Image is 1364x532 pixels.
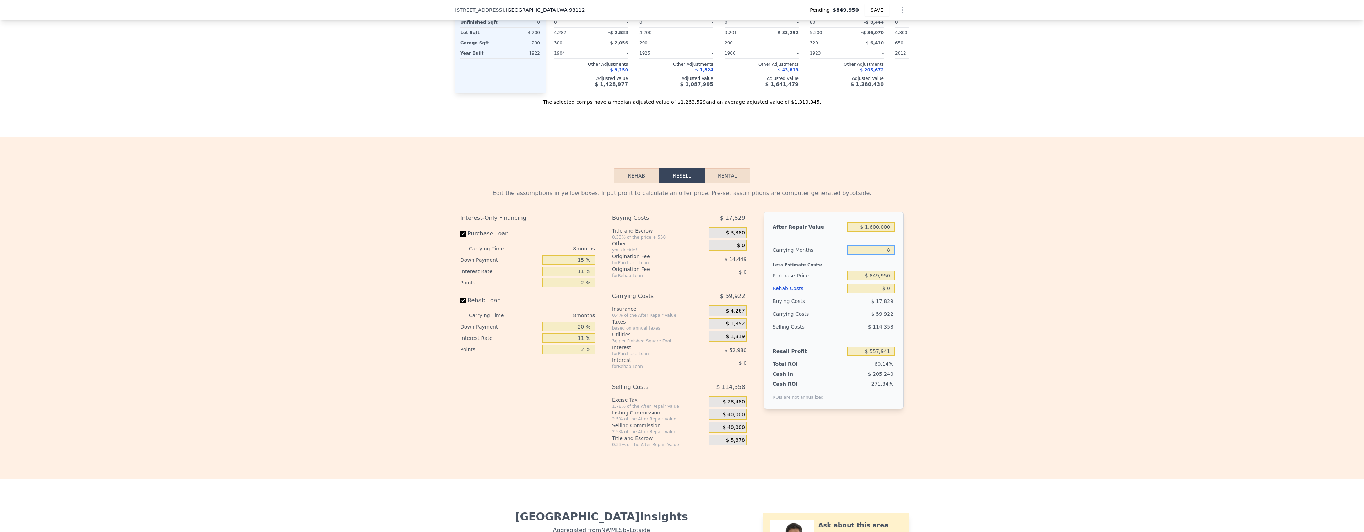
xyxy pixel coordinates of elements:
div: Unfinished Sqft [460,17,499,27]
span: 4,800 [895,30,907,35]
span: -$ 36,070 [861,30,884,35]
button: SAVE [865,4,889,16]
div: - [678,48,713,58]
div: based on annual taxes [612,325,706,331]
div: Year Built [460,48,499,58]
span: 0 [639,20,642,25]
div: for Rehab Loan [612,273,691,278]
div: 0.4% of the After Repair Value [612,313,706,318]
span: -$ 205,672 [858,67,884,72]
span: 0 [895,20,898,25]
span: 300 [554,40,562,45]
span: $ 1,641,479 [765,81,799,87]
span: $ 1,280,430 [851,81,884,87]
span: , WA 98112 [558,7,585,13]
span: $ 205,240 [868,371,893,377]
div: Selling Costs [773,320,844,333]
div: Other Adjustments [639,61,713,67]
label: Rehab Loan [460,294,540,307]
span: -$ 2,588 [608,30,628,35]
span: , [GEOGRAPHIC_DATA] [504,6,585,13]
span: $ 4,267 [726,308,745,314]
input: Rehab Loan [460,298,466,303]
span: 80 [810,20,815,25]
span: 60.14% [875,361,893,367]
span: $ 17,829 [720,212,745,224]
div: Points [460,344,540,355]
span: 650 [895,40,903,45]
div: - [678,38,713,48]
span: 0 [725,20,727,25]
div: Adjusted Value [810,76,884,81]
div: - [848,48,884,58]
span: $ 40,000 [723,424,745,431]
div: Other Adjustments [554,61,628,67]
div: Interest [612,344,691,351]
div: - [763,17,799,27]
div: 2012 [895,48,931,58]
div: Purchase Price [773,269,844,282]
div: Adjusted Value [725,76,799,81]
div: 8 months [518,310,595,321]
label: Purchase Loan [460,227,540,240]
span: -$ 9,150 [608,67,628,72]
span: 271.84% [871,381,893,387]
div: Carrying Costs [773,308,817,320]
div: Selling Commission [612,422,706,429]
span: $ 28,480 [723,399,745,405]
div: Title and Escrow [612,227,706,234]
span: $849,950 [833,6,859,13]
div: 1925 [639,48,675,58]
div: - [678,28,713,38]
div: 1.78% of the After Repair Value [612,403,706,409]
span: 290 [725,40,733,45]
div: - [592,48,628,58]
span: 5,300 [810,30,822,35]
div: Title and Escrow [612,435,706,442]
span: $ 59,922 [871,311,893,317]
div: Rehab Costs [773,282,844,295]
span: -$ 1,824 [694,67,713,72]
div: Carrying Time [469,310,515,321]
span: $ 14,449 [725,256,747,262]
div: 8 months [518,243,595,254]
span: 320 [810,40,818,45]
div: Cash In [773,370,817,378]
div: Other Adjustments [810,61,884,67]
span: $ 114,358 [868,324,893,330]
div: 3¢ per Finished Square Foot [612,338,706,344]
div: The selected comps have a median adjusted value of $1,263,529 and an average adjusted value of $1... [455,93,909,105]
div: Ask about this area [818,520,889,530]
span: [STREET_ADDRESS] [455,6,504,13]
div: Carrying Months [773,244,844,256]
span: $ 33,292 [778,30,799,35]
span: 4,282 [554,30,566,35]
div: - [763,38,799,48]
div: 2.5% of the After Repair Value [612,429,706,435]
span: -$ 6,410 [864,40,884,45]
div: - [592,17,628,27]
div: for Purchase Loan [612,260,691,266]
div: Interest-Only Financing [460,212,595,224]
div: ROIs are not annualized [773,387,824,400]
div: for Purchase Loan [612,351,691,357]
div: 1923 [810,48,845,58]
div: Resell Profit [773,345,844,358]
div: Carrying Costs [612,290,691,303]
div: you decide! [612,247,706,253]
span: Pending [810,6,833,13]
div: [GEOGRAPHIC_DATA] Insights [460,510,743,523]
button: Rental [705,168,750,183]
button: Show Options [895,3,909,17]
span: $ 114,358 [716,381,745,393]
span: $ 1,428,977 [595,81,628,87]
span: 4,200 [639,30,651,35]
span: 290 [639,40,648,45]
div: Total ROI [773,360,817,368]
div: 0.33% of the After Repair Value [612,442,706,447]
span: $ 1,319 [726,333,745,340]
div: Edit the assumptions in yellow boxes. Input profit to calculate an offer price. Pre-set assumptio... [460,189,904,197]
span: $ 5,878 [726,437,745,444]
span: $ 1,352 [726,321,745,327]
div: Points [460,277,540,288]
